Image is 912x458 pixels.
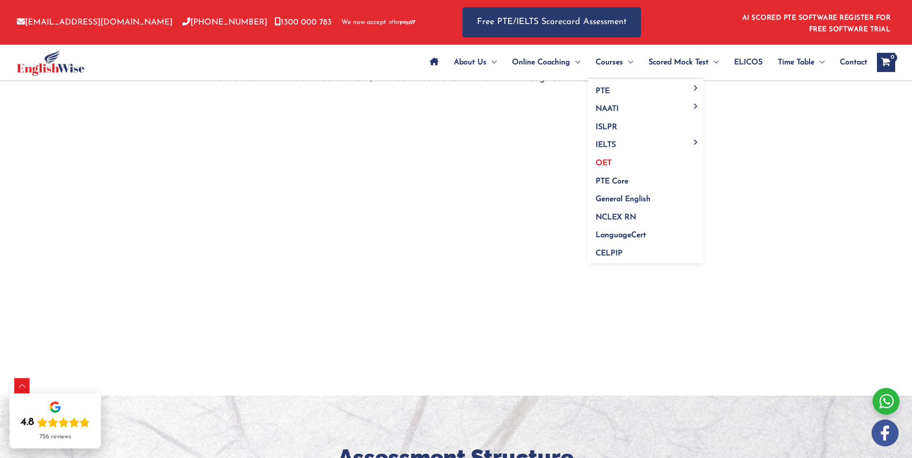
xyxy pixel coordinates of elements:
a: Online CoachingMenu Toggle [504,46,588,79]
span: IELTS [596,141,616,149]
span: Menu Toggle [570,46,580,79]
span: Scored Mock Test [649,46,709,79]
a: Free PTE/IELTS Scorecard Assessment [462,7,641,37]
span: About Us [454,46,487,79]
span: ISLPR [596,123,617,131]
span: NCLEX RN [596,214,636,221]
span: LanguageCert [596,231,646,239]
iframe: YouTube video player [182,102,730,342]
span: Menu Toggle [814,46,825,79]
a: PTEMenu Toggle [588,79,703,97]
span: NAATI [596,105,619,113]
span: Menu Toggle [623,46,633,79]
a: LanguageCert [588,223,703,241]
span: We now accept [341,18,386,27]
span: PTE Core [596,178,628,185]
span: Menu Toggle [690,103,701,108]
a: ELICOS [726,46,770,79]
div: Rating: 4.8 out of 5 [21,416,90,429]
span: CELPIP [596,250,623,257]
span: Menu Toggle [709,46,719,79]
a: Scored Mock TestMenu Toggle [641,46,726,79]
a: About UsMenu Toggle [446,46,504,79]
a: ISLPR [588,115,703,133]
img: cropped-ew-logo [17,49,85,76]
a: Contact [832,46,867,79]
span: OET [596,159,612,167]
img: white-facebook.png [872,420,899,446]
span: Online Coaching [512,46,570,79]
a: [PHONE_NUMBER] [182,18,267,26]
div: 4.8 [21,416,34,429]
span: Courses [596,46,623,79]
a: AI SCORED PTE SOFTWARE REGISTER FOR FREE SOFTWARE TRIAL [742,14,891,33]
a: General English [588,187,703,205]
a: Time TableMenu Toggle [770,46,832,79]
a: View Shopping Cart, empty [877,53,895,72]
span: PTE [596,87,610,95]
a: [EMAIL_ADDRESS][DOMAIN_NAME] [17,18,173,26]
a: CELPIP [588,241,703,263]
span: Menu Toggle [487,46,497,79]
span: Time Table [778,46,814,79]
a: OET [588,151,703,169]
span: Menu Toggle [690,85,701,91]
nav: Site Navigation: Main Menu [422,46,867,79]
a: NCLEX RN [588,205,703,223]
a: NAATIMenu Toggle [588,97,703,115]
a: IELTSMenu Toggle [588,133,703,151]
a: PTE Core [588,169,703,187]
div: 726 reviews [39,433,71,441]
a: CoursesMenu Toggle [588,46,641,79]
span: ELICOS [734,46,762,79]
aside: Header Widget 1 [737,7,895,38]
img: Afterpay-Logo [389,20,415,25]
span: General English [596,195,650,203]
span: Menu Toggle [690,139,701,145]
a: 1300 000 783 [275,18,332,26]
span: Contact [840,46,867,79]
